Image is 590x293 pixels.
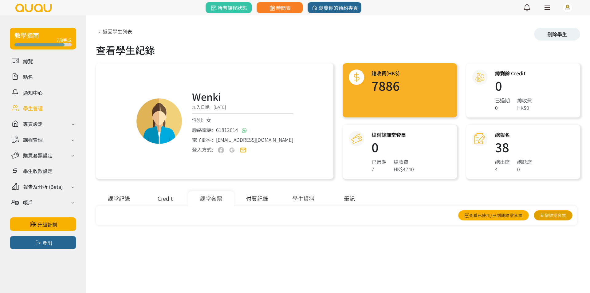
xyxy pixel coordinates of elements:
h3: 總收費(HK$) [372,69,400,77]
img: total@2x.png [351,72,362,83]
div: 帳戶 [23,199,33,206]
a: 瀏覽你的預約專頁 [308,2,361,13]
a: 時間表 [257,2,303,13]
div: 總缺席 [517,158,532,165]
div: 課堂記錄 [96,191,142,206]
div: HK$4740 [394,165,414,173]
div: 課堂套票 [188,191,234,206]
div: 已過期 [372,158,386,165]
a: 查看已使用/已到期課堂套票 [458,210,529,220]
div: Credit [142,191,188,206]
a: 返回學生列表 [96,28,132,35]
div: 7 [372,165,386,173]
div: 總出席 [495,158,510,165]
div: 總收費 [517,97,532,104]
div: 0 [517,165,532,173]
div: 已過期 [495,97,510,104]
span: 所有課程狀態 [210,4,247,11]
img: whatsapp@2x.png [242,128,247,133]
h3: 總剩餘課堂套票 [372,131,414,138]
div: 學生資料 [280,191,326,206]
div: 登入方式: [192,146,213,153]
h3: Wenki [192,89,293,104]
div: 專頁設定 [23,120,43,128]
div: 購買套票設定 [23,152,53,159]
img: attendance@2x.png [474,133,485,144]
div: 加入日期: [192,104,293,114]
img: user-email-on.png [240,147,246,153]
div: HK$0 [517,104,532,111]
h1: 38 [495,141,532,153]
div: 筆記 [326,191,372,206]
div: 電子郵件: [192,136,293,143]
a: 新增課堂套票 [534,210,572,220]
img: user-fb-off.png [218,147,224,153]
a: 所有課程狀態 [206,2,252,13]
a: 升級計劃 [10,217,76,231]
h3: 總剩餘 Credit [495,69,532,77]
div: 課程管理 [23,136,43,143]
img: logo.svg [15,4,52,12]
h1: 0 [372,141,414,153]
span: 時間表 [268,4,291,11]
img: credit@2x.png [474,72,485,83]
div: 刪除學生 [534,28,580,41]
div: 總收費 [394,158,414,165]
span: 61812614 [216,126,238,133]
div: 0 [495,104,510,111]
span: [EMAIL_ADDRESS][DOMAIN_NAME] [216,136,293,143]
span: [DATE] [214,104,226,110]
h1: 0 [495,79,532,92]
h1: 7886 [372,79,400,92]
span: 瀏覽你的預約專頁 [311,4,358,11]
img: user-google-off.png [229,147,235,153]
h3: 總報名 [495,131,532,138]
button: 登出 [10,236,76,249]
div: 性別: [192,116,293,124]
div: 付費記錄 [234,191,280,206]
div: 4 [495,165,510,173]
span: 女 [206,116,211,124]
img: courseCredit@2x.png [351,133,362,144]
div: 查看學生紀錄 [96,42,580,57]
div: 聯絡電話: [192,126,293,133]
div: 報告及分析 (Beta) [23,183,63,190]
